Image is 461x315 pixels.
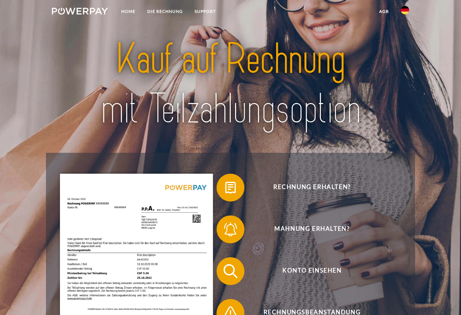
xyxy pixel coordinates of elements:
a: SUPPORT [189,5,222,18]
a: Home [115,5,141,18]
img: title-powerpay_de.svg [70,32,391,136]
iframe: Schaltfläche zum Öffnen des Messaging-Fensters [433,287,455,309]
button: Konto einsehen [217,257,398,285]
img: qb_search.svg [222,262,239,280]
img: de [401,6,409,14]
span: Rechnung erhalten? [227,174,397,202]
span: Konto einsehen [227,257,397,285]
img: logo-powerpay-white.svg [52,8,108,15]
img: qb_bill.svg [222,179,239,196]
button: Rechnung erhalten? [217,174,398,202]
a: agb [373,5,395,18]
a: DIE RECHNUNG [141,5,189,18]
button: Mahnung erhalten? [217,215,398,243]
img: qb_bell.svg [222,221,239,238]
span: Mahnung erhalten? [227,215,397,243]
